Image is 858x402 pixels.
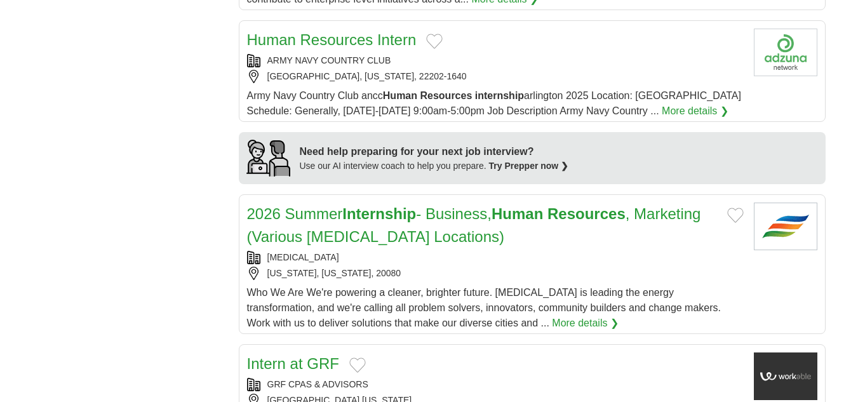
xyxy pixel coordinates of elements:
[300,159,569,173] div: Use our AI interview coach to help you prepare.
[662,104,728,119] a: More details ❯
[754,29,817,76] img: Company logo
[247,378,744,391] div: GRF CPAS & ADVISORS
[754,352,817,400] img: Company logo
[247,31,417,48] a: Human Resources Intern
[552,316,619,331] a: More details ❯
[247,267,744,280] div: [US_STATE], [US_STATE], 20080
[492,205,543,222] strong: Human
[300,144,569,159] div: Need help preparing for your next job interview?
[247,90,741,116] span: Army Navy Country Club ancc arlington 2025 Location: [GEOGRAPHIC_DATA] Schedule: Generally, [DATE...
[247,355,339,372] a: Intern at GRF
[754,203,817,250] img: Exelon logo
[349,358,366,373] button: Add to favorite jobs
[727,208,744,223] button: Add to favorite jobs
[383,90,417,101] strong: Human
[247,54,744,67] div: ARMY NAVY COUNTRY CLUB
[489,161,569,171] a: Try Prepper now ❯
[342,205,416,222] strong: Internship
[247,205,701,245] a: 2026 SummerInternship- Business,Human Resources, Marketing (Various [MEDICAL_DATA] Locations)
[475,90,524,101] strong: internship
[420,90,472,101] strong: Resources
[267,252,339,262] a: [MEDICAL_DATA]
[247,70,744,83] div: [GEOGRAPHIC_DATA], [US_STATE], 22202-1640
[547,205,626,222] strong: Resources
[426,34,443,49] button: Add to favorite jobs
[247,287,721,328] span: Who We Are We're powering a cleaner, brighter future. [MEDICAL_DATA] is leading the energy transf...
